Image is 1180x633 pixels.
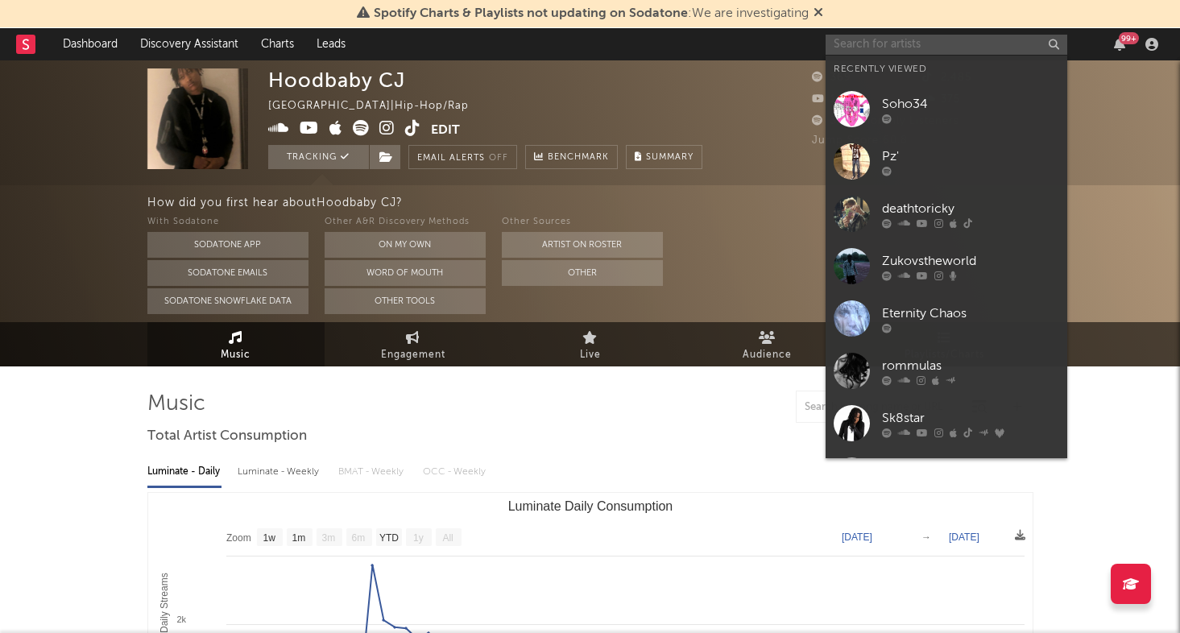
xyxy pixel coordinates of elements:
text: YTD [379,532,398,544]
span: 3,665 Monthly Listeners [812,116,959,126]
button: Sodatone Snowflake Data [147,288,308,314]
span: : We are investigating [374,7,809,20]
div: Pz' [882,147,1059,166]
a: Zukovstheworld [826,240,1067,292]
button: On My Own [325,232,486,258]
text: [DATE] [949,532,979,543]
span: Engagement [381,345,445,365]
button: Email AlertsOff [408,145,517,169]
a: Live [502,322,679,366]
button: Tracking [268,145,369,169]
text: 1w [263,532,275,544]
a: Charts [250,28,305,60]
span: 369 [812,72,851,83]
a: Dashboard [52,28,129,60]
span: 11,600 [812,94,867,105]
div: [GEOGRAPHIC_DATA] | Hip-Hop/Rap [268,97,487,116]
div: Recently Viewed [834,60,1059,79]
div: Luminate - Weekly [238,458,322,486]
div: Luminate - Daily [147,458,222,486]
span: Music [221,345,250,365]
a: Eternity Chaos [826,292,1067,345]
input: Search by song name or URL [797,401,967,414]
div: Zukovstheworld [882,251,1059,271]
a: Soho34 [826,83,1067,135]
button: Edit [431,120,460,140]
div: 99 + [1119,32,1139,44]
button: 99+ [1114,38,1125,51]
a: Engagement [325,322,502,366]
span: Live [580,345,601,365]
span: Spotify Charts & Playlists not updating on Sodatone [374,7,688,20]
button: Sodatone Emails [147,260,308,286]
button: Artist on Roster [502,232,663,258]
text: → [921,532,931,543]
text: All [442,532,453,544]
em: Off [489,154,508,163]
a: Sk8star [826,397,1067,449]
a: deathtoricky [826,188,1067,240]
div: Sk8star [882,408,1059,428]
button: Sodatone App [147,232,308,258]
span: Benchmark [548,148,609,168]
div: deathtoricky [882,199,1059,218]
div: Hoodbaby CJ [268,68,405,92]
text: Luminate Daily Consumption [507,499,673,513]
text: 3m [321,532,335,544]
div: rommulas [882,356,1059,375]
button: Other [502,260,663,286]
text: 2k [176,614,186,624]
text: 1m [292,532,305,544]
span: Jump Score: 60.8 [812,135,908,146]
button: Word Of Mouth [325,260,486,286]
button: Summary [626,145,702,169]
a: Music [147,322,325,366]
div: Eternity Chaos [882,304,1059,323]
a: Audience [679,322,856,366]
a: Leads [305,28,357,60]
span: Audience [743,345,792,365]
a: Discovery Assistant [129,28,250,60]
button: Other Tools [325,288,486,314]
a: 1oneam [826,449,1067,502]
a: Pz' [826,135,1067,188]
input: Search for artists [826,35,1067,55]
div: With Sodatone [147,213,308,232]
span: Dismiss [814,7,823,20]
div: Soho34 [882,94,1059,114]
text: 6m [351,532,365,544]
span: Total Artist Consumption [147,427,307,446]
text: Zoom [226,532,251,544]
div: Other Sources [502,213,663,232]
span: Summary [646,153,694,162]
text: [DATE] [842,532,872,543]
div: Other A&R Discovery Methods [325,213,486,232]
a: rommulas [826,345,1067,397]
text: 1y [413,532,424,544]
a: Benchmark [525,145,618,169]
